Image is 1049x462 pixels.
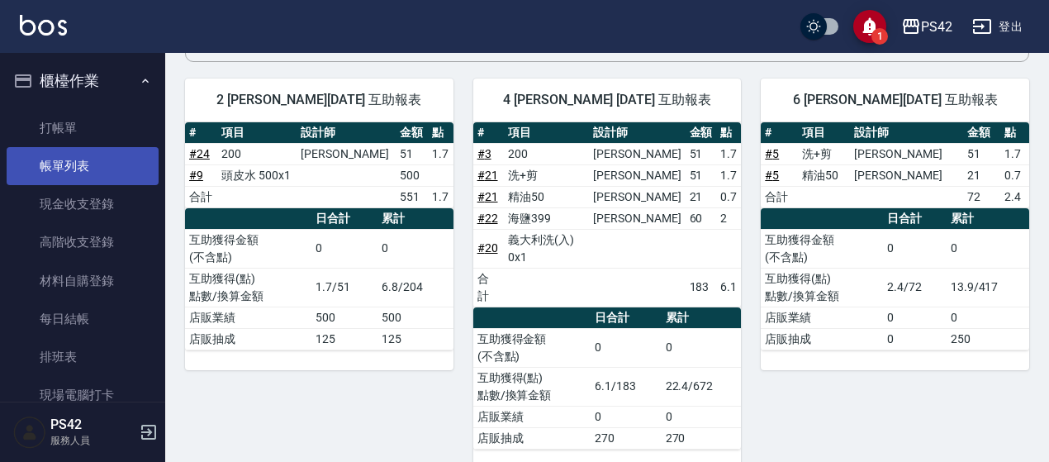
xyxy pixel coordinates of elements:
td: 店販抽成 [185,328,311,350]
td: 店販業績 [761,307,883,328]
a: #9 [189,169,203,182]
td: 0 [947,307,1029,328]
td: 店販業績 [185,307,311,328]
td: 1.7 [428,186,453,207]
th: 累計 [377,208,453,230]
td: 互助獲得金額 (不含點) [185,229,311,268]
td: 義大利洗(入) 0x1 [504,229,589,268]
td: 1.7/51 [311,268,377,307]
td: 51 [686,164,717,186]
div: PS42 [921,17,952,37]
td: 合計 [761,186,798,207]
a: 高階收支登錄 [7,223,159,261]
td: 270 [662,427,742,449]
th: 累計 [662,307,742,329]
td: 洗+剪 [504,164,589,186]
td: 500 [311,307,377,328]
td: 51 [396,143,428,164]
td: 精油50 [798,164,850,186]
td: 0 [883,328,947,350]
td: 6.1/183 [591,367,661,406]
td: 1.7 [1000,143,1029,164]
td: 0 [591,328,661,367]
table: a dense table [473,122,742,307]
a: #22 [477,212,498,225]
td: [PERSON_NAME] [589,164,685,186]
td: 店販抽成 [473,427,591,449]
td: 0 [662,328,742,367]
a: 打帳單 [7,109,159,147]
button: 登出 [966,12,1029,42]
td: [PERSON_NAME] [297,143,396,164]
td: 183 [686,268,717,307]
td: 頭皮水 500x1 [217,164,297,186]
button: save [853,10,886,43]
td: 51 [963,143,1000,164]
span: 4 [PERSON_NAME] [DATE] 互助報表 [493,92,722,108]
th: 設計師 [589,122,685,144]
th: 金額 [396,122,428,144]
th: 設計師 [850,122,963,144]
a: #5 [765,147,779,160]
span: 2 [PERSON_NAME][DATE] 互助報表 [205,92,434,108]
td: 51 [686,143,717,164]
a: #5 [765,169,779,182]
a: 現場電腦打卡 [7,376,159,414]
td: 0 [591,406,661,427]
th: # [473,122,504,144]
span: 6 [PERSON_NAME][DATE] 互助報表 [781,92,1009,108]
a: 排班表 [7,338,159,376]
td: 551 [396,186,428,207]
td: 互助獲得(點) 點數/換算金額 [761,268,883,307]
table: a dense table [473,307,742,450]
td: 125 [311,328,377,350]
th: # [185,122,217,144]
th: 點 [428,122,453,144]
span: 1 [871,28,888,45]
td: 125 [377,328,453,350]
a: #3 [477,147,491,160]
a: 帳單列表 [7,147,159,185]
td: [PERSON_NAME] [589,143,685,164]
td: 0 [377,229,453,268]
th: 累計 [947,208,1029,230]
th: 項目 [798,122,850,144]
img: Logo [20,15,67,36]
td: 合計 [473,268,504,307]
table: a dense table [761,122,1029,208]
td: 2.4/72 [883,268,947,307]
td: [PERSON_NAME] [850,164,963,186]
td: 22.4/672 [662,367,742,406]
button: PS42 [895,10,959,44]
th: # [761,122,798,144]
td: 21 [963,164,1000,186]
td: 互助獲得金額 (不含點) [473,328,591,367]
td: 500 [396,164,428,186]
td: 72 [963,186,1000,207]
td: 0 [883,229,947,268]
td: 精油50 [504,186,589,207]
td: 1.7 [716,143,741,164]
td: 店販抽成 [761,328,883,350]
td: [PERSON_NAME] [589,186,685,207]
td: 0 [947,229,1029,268]
td: 洗+剪 [798,143,850,164]
a: 每日結帳 [7,300,159,338]
td: 200 [504,143,589,164]
td: 0.7 [716,186,741,207]
td: 21 [686,186,717,207]
td: 合計 [185,186,217,207]
td: 互助獲得金額 (不含點) [761,229,883,268]
td: 0 [311,229,377,268]
th: 金額 [686,122,717,144]
td: 1.7 [428,143,453,164]
td: 60 [686,207,717,229]
table: a dense table [761,208,1029,350]
td: 6.8/204 [377,268,453,307]
th: 日合計 [591,307,661,329]
td: 13.9/417 [947,268,1029,307]
td: 500 [377,307,453,328]
h5: PS42 [50,417,135,433]
td: 店販業績 [473,406,591,427]
td: [PERSON_NAME] [850,143,963,164]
